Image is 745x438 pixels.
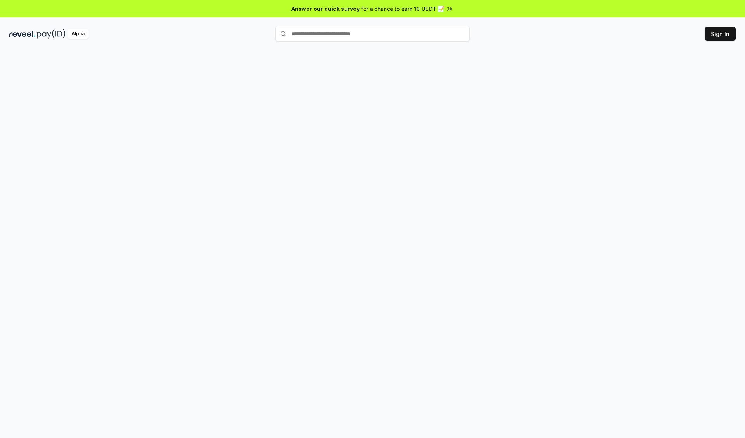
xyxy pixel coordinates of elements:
img: reveel_dark [9,29,35,39]
span: Answer our quick survey [291,5,360,13]
div: Alpha [67,29,89,39]
span: for a chance to earn 10 USDT 📝 [361,5,444,13]
button: Sign In [705,27,736,41]
img: pay_id [37,29,66,39]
